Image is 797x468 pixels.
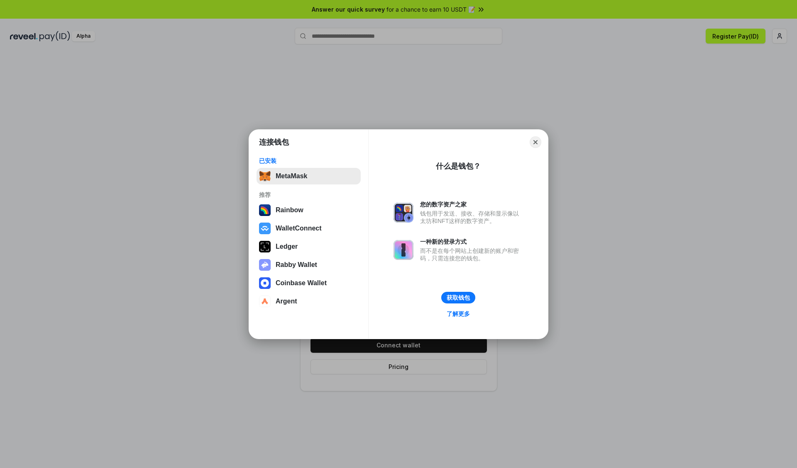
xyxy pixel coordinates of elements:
[276,279,327,287] div: Coinbase Wallet
[441,292,475,303] button: 获取钱包
[420,247,523,262] div: 而不是在每个网站上创建新的账户和密码，只需连接您的钱包。
[420,210,523,225] div: 钱包用于发送、接收、存储和显示像以太坊和NFT这样的数字资产。
[442,308,475,319] a: 了解更多
[276,261,317,269] div: Rabby Wallet
[259,204,271,216] img: svg+xml,%3Csvg%20width%3D%22120%22%20height%3D%22120%22%20viewBox%3D%220%200%20120%20120%22%20fil...
[394,203,413,223] img: svg+xml,%3Csvg%20xmlns%3D%22http%3A%2F%2Fwww.w3.org%2F2000%2Fsvg%22%20fill%3D%22none%22%20viewBox...
[276,298,297,305] div: Argent
[259,191,358,199] div: 推荐
[257,220,361,237] button: WalletConnect
[257,293,361,310] button: Argent
[447,310,470,318] div: 了解更多
[257,168,361,184] button: MetaMask
[259,157,358,165] div: 已安装
[276,225,322,232] div: WalletConnect
[259,170,271,182] img: svg+xml,%3Csvg%20fill%3D%22none%22%20height%3D%2233%22%20viewBox%3D%220%200%2035%2033%22%20width%...
[447,294,470,301] div: 获取钱包
[436,161,481,171] div: 什么是钱包？
[259,223,271,234] img: svg+xml,%3Csvg%20width%3D%2228%22%20height%3D%2228%22%20viewBox%3D%220%200%2028%2028%22%20fill%3D...
[259,296,271,307] img: svg+xml,%3Csvg%20width%3D%2228%22%20height%3D%2228%22%20viewBox%3D%220%200%2028%2028%22%20fill%3D...
[420,201,523,208] div: 您的数字资产之家
[259,259,271,271] img: svg+xml,%3Csvg%20xmlns%3D%22http%3A%2F%2Fwww.w3.org%2F2000%2Fsvg%22%20fill%3D%22none%22%20viewBox...
[257,238,361,255] button: Ledger
[257,257,361,273] button: Rabby Wallet
[530,136,541,148] button: Close
[259,277,271,289] img: svg+xml,%3Csvg%20width%3D%2228%22%20height%3D%2228%22%20viewBox%3D%220%200%2028%2028%22%20fill%3D...
[394,240,413,260] img: svg+xml,%3Csvg%20xmlns%3D%22http%3A%2F%2Fwww.w3.org%2F2000%2Fsvg%22%20fill%3D%22none%22%20viewBox...
[257,202,361,218] button: Rainbow
[257,275,361,291] button: Coinbase Wallet
[276,172,307,180] div: MetaMask
[420,238,523,245] div: 一种新的登录方式
[259,137,289,147] h1: 连接钱包
[276,243,298,250] div: Ledger
[259,241,271,252] img: svg+xml,%3Csvg%20xmlns%3D%22http%3A%2F%2Fwww.w3.org%2F2000%2Fsvg%22%20width%3D%2228%22%20height%3...
[276,206,303,214] div: Rainbow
